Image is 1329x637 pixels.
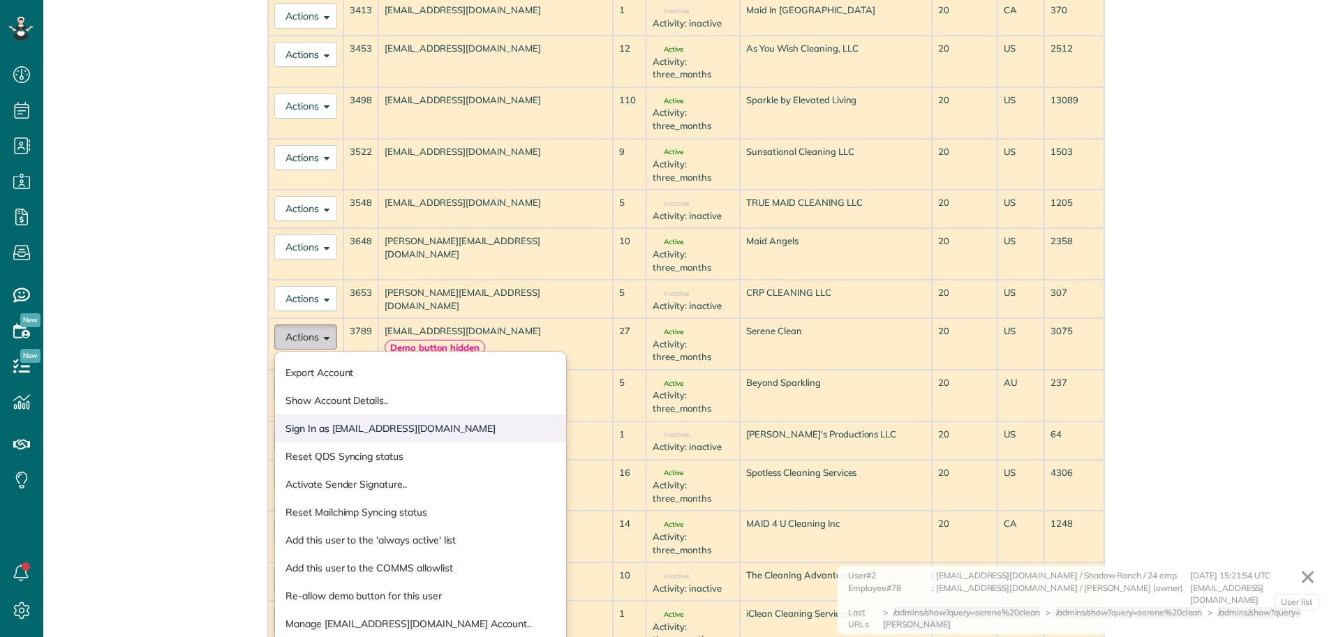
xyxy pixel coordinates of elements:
[883,606,1316,631] div: > > >
[740,318,932,370] td: Serene Clean
[274,145,337,170] button: Actions
[613,228,647,280] td: 10
[653,380,683,387] span: Active
[997,228,1045,280] td: US
[1044,460,1104,511] td: 4306
[378,280,613,318] td: [PERSON_NAME][EMAIL_ADDRESS][DOMAIN_NAME]
[1190,582,1316,606] div: [EMAIL_ADDRESS][DOMAIN_NAME]
[613,280,647,318] td: 5
[653,389,734,414] div: Activity: three_months
[653,431,689,438] span: Inactive
[997,511,1045,562] td: CA
[653,611,683,618] span: Active
[613,139,647,190] td: 9
[275,526,566,554] a: Add this user to the 'always active' list
[932,370,997,421] td: 20
[275,387,566,414] a: Show Account Details..
[653,290,689,297] span: Inactive
[1190,569,1316,582] div: [DATE] 15:21:54 UTC
[653,46,683,53] span: Active
[275,554,566,582] a: Add this user to the COMMS allowlist
[932,421,997,460] td: 20
[378,87,613,139] td: [EMAIL_ADDRESS][DOMAIN_NAME]
[740,139,932,190] td: Sunsational Cleaning LLC
[740,190,932,228] td: TRUE MAID CLEANING LLC
[1044,190,1104,228] td: 1205
[932,511,997,562] td: 20
[653,470,683,477] span: Active
[613,562,647,601] td: 10
[274,3,337,29] button: Actions
[378,36,613,87] td: [EMAIL_ADDRESS][DOMAIN_NAME]
[653,521,683,528] span: Active
[613,190,647,228] td: 5
[653,299,734,313] div: Activity: inactive
[343,190,378,228] td: 3548
[613,36,647,87] td: 12
[997,36,1045,87] td: US
[274,324,337,350] button: Actions
[653,440,734,454] div: Activity: inactive
[378,318,613,370] td: [EMAIL_ADDRESS][DOMAIN_NAME]
[932,190,997,228] td: 20
[932,582,1190,606] div: : [EMAIL_ADDRESS][DOMAIN_NAME] / [PERSON_NAME] (owner)
[653,573,689,580] span: Inactive
[275,498,566,526] a: Reset Mailchimp Syncing status
[613,511,647,562] td: 14
[932,562,997,601] td: 20
[1056,607,1203,617] span: /admins/show?query=serene%20clean
[997,370,1045,421] td: AU
[653,338,734,364] div: Activity: three_months
[343,228,378,280] td: 3648
[275,414,566,442] a: Sign In as [EMAIL_ADDRESS][DOMAIN_NAME]
[997,421,1045,460] td: US
[613,370,647,421] td: 5
[274,196,337,221] button: Actions
[1044,87,1104,139] td: 13089
[740,280,932,318] td: CRP CLEANING LLC
[613,460,647,511] td: 16
[932,87,997,139] td: 20
[740,87,932,139] td: Sparkle by Elevated Living
[343,36,378,87] td: 3453
[893,607,1040,617] span: /admins/show?query=serene%20clean
[274,42,337,67] button: Actions
[932,569,1190,582] div: : [EMAIL_ADDRESS][DOMAIN_NAME] / Shadow Ranch / 24 emp.
[653,158,734,183] div: Activity: three_months
[740,511,932,562] td: MAID 4 U Cleaning Inc
[1044,562,1104,601] td: 1163
[1044,370,1104,421] td: 237
[1274,594,1319,610] a: User list
[740,460,932,511] td: Spotless Cleaning Services
[275,442,566,470] a: Reset QDS Syncing status
[1044,280,1104,318] td: 307
[932,139,997,190] td: 20
[653,329,683,336] span: Active
[20,313,40,327] span: New
[1044,511,1104,562] td: 1248
[997,87,1045,139] td: US
[653,98,683,105] span: Active
[997,460,1045,511] td: US
[20,349,40,363] span: New
[274,93,337,119] button: Actions
[653,239,683,246] span: Active
[740,228,932,280] td: Maid Angels
[613,318,647,370] td: 27
[997,562,1045,601] td: US
[653,149,683,156] span: Active
[343,280,378,318] td: 3653
[740,370,932,421] td: Beyond Sparkling
[740,562,932,601] td: The Cleaning Advantage
[653,479,734,504] div: Activity: three_months
[740,421,932,460] td: [PERSON_NAME]'s Productions LLC
[997,139,1045,190] td: US
[848,606,883,631] div: Last URLs
[653,530,734,556] div: Activity: three_months
[378,190,613,228] td: [EMAIL_ADDRESS][DOMAIN_NAME]
[378,139,613,190] td: [EMAIL_ADDRESS][DOMAIN_NAME]
[378,228,613,280] td: [PERSON_NAME][EMAIL_ADDRESS][DOMAIN_NAME]
[932,460,997,511] td: 20
[275,359,566,387] a: Export Account
[883,607,1300,630] span: /admins/show?query=[PERSON_NAME]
